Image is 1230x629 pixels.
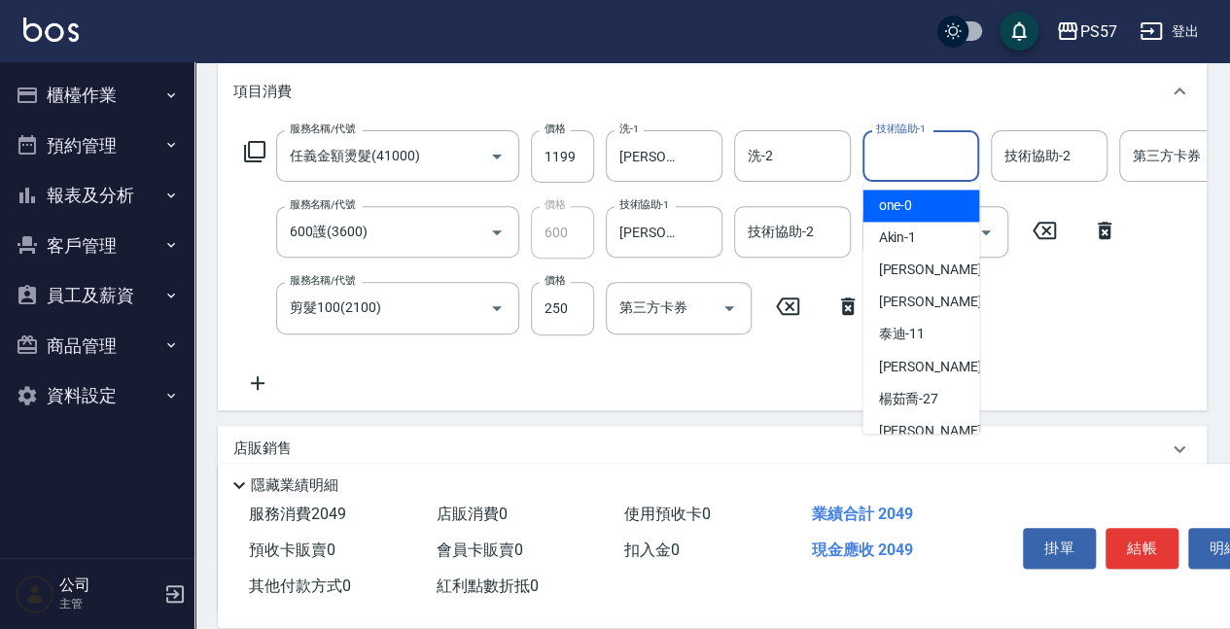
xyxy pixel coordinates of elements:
p: 項目消費 [233,82,292,102]
p: 主管 [59,595,158,612]
button: 報表及分析 [8,170,187,221]
button: save [1000,12,1038,51]
span: 泰迪 -11 [878,324,925,344]
p: 店販銷售 [233,438,292,459]
button: 客戶管理 [8,221,187,271]
label: 價格 [545,122,565,136]
span: [PERSON_NAME] -28 [878,420,1001,440]
p: 隱藏業績明細 [251,475,338,496]
span: [PERSON_NAME] -2 [878,260,993,280]
button: Open [481,293,512,324]
span: Akin -1 [878,227,916,248]
button: 登出 [1132,14,1207,50]
label: 價格 [545,197,565,212]
button: 掛單 [1023,528,1096,569]
span: 紅利點數折抵 0 [437,577,539,595]
div: PS57 [1079,19,1116,44]
label: 洗-1 [619,122,638,136]
button: Open [714,293,745,324]
span: 會員卡販賣 0 [437,541,523,559]
label: 技術協助-1 [876,122,926,136]
label: 技術協助-1 [619,197,669,212]
span: 使用預收卡 0 [624,505,711,523]
span: 現金應收 2049 [812,541,913,559]
button: 商品管理 [8,321,187,371]
button: Open [481,217,512,248]
span: 服務消費 2049 [249,505,346,523]
img: Logo [23,17,79,42]
button: 資料設定 [8,370,187,421]
button: Open [970,217,1002,248]
button: 結帳 [1106,528,1178,569]
img: Person [16,575,54,613]
span: 扣入金 0 [624,541,680,559]
span: 店販消費 0 [437,505,508,523]
div: 店販銷售 [218,426,1207,472]
label: 服務名稱/代號 [290,273,355,288]
span: 其他付款方式 0 [249,577,351,595]
button: 員工及薪資 [8,270,187,321]
label: 服務名稱/代號 [290,197,355,212]
label: 服務名稱/代號 [290,122,355,136]
span: one -0 [878,195,912,216]
button: PS57 [1048,12,1124,52]
span: 預收卡販賣 0 [249,541,335,559]
span: 楊茹喬 -27 [878,388,938,408]
label: 價格 [545,273,565,288]
span: [PERSON_NAME] -5 [878,292,993,312]
span: [PERSON_NAME] -22 [878,356,1001,376]
button: 預約管理 [8,121,187,171]
button: Open [481,141,512,172]
button: 櫃檯作業 [8,70,187,121]
h5: 公司 [59,576,158,595]
span: 業績合計 2049 [812,505,913,523]
div: 項目消費 [218,60,1207,122]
